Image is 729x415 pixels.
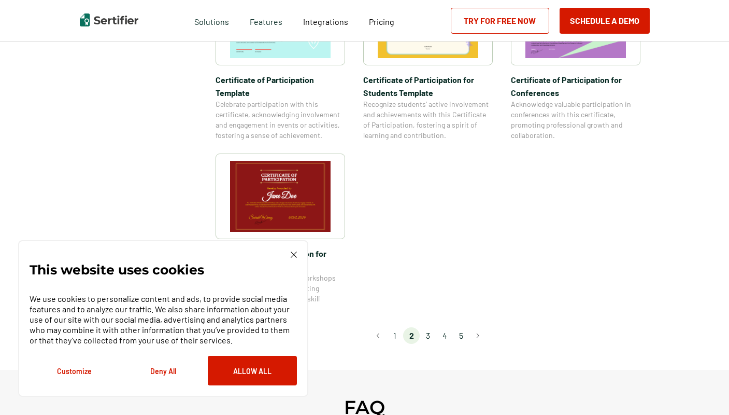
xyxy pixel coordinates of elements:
li: page 4 [436,327,453,344]
span: Recognize students’ active involvement and achievements with this Certificate of Participation, f... [363,99,493,141]
span: Celebrate participation with this certificate, acknowledging involvement and engagement in events... [216,99,345,141]
li: page 1 [387,327,403,344]
button: Go to next page [469,327,486,344]
button: Deny All [119,356,208,385]
button: Customize [30,356,119,385]
img: Certificate of Participation​ for Workshops [230,161,331,232]
span: Certificate of Participation for Students​ Template [363,73,493,99]
a: Certificate of Participation​ for WorkshopsCertificate of Participation​ for WorkshopsRecognize p... [216,154,345,314]
button: Schedule a Demo [560,8,650,34]
span: Certificate of Participation for Conference​s [511,73,640,99]
button: Allow All [208,356,297,385]
img: Cookie Popup Close [291,252,297,258]
button: Go to previous page [370,327,387,344]
span: Solutions [194,14,229,27]
p: This website uses cookies [30,265,204,275]
img: Sertifier | Digital Credentialing Platform [80,13,138,26]
a: Try for Free Now [451,8,549,34]
span: Acknowledge valuable participation in conferences with this certificate, promoting professional g... [511,99,640,141]
li: page 5 [453,327,469,344]
iframe: Chat Widget [677,365,729,415]
p: We use cookies to personalize content and ads, to provide social media features and to analyze ou... [30,294,297,345]
a: Integrations [303,14,348,27]
li: page 3 [420,327,436,344]
a: Pricing [369,14,394,27]
span: Pricing [369,17,394,26]
li: page 2 [403,327,420,344]
span: Integrations [303,17,348,26]
span: Features [250,14,282,27]
span: Certificate of Participation Template [216,73,345,99]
